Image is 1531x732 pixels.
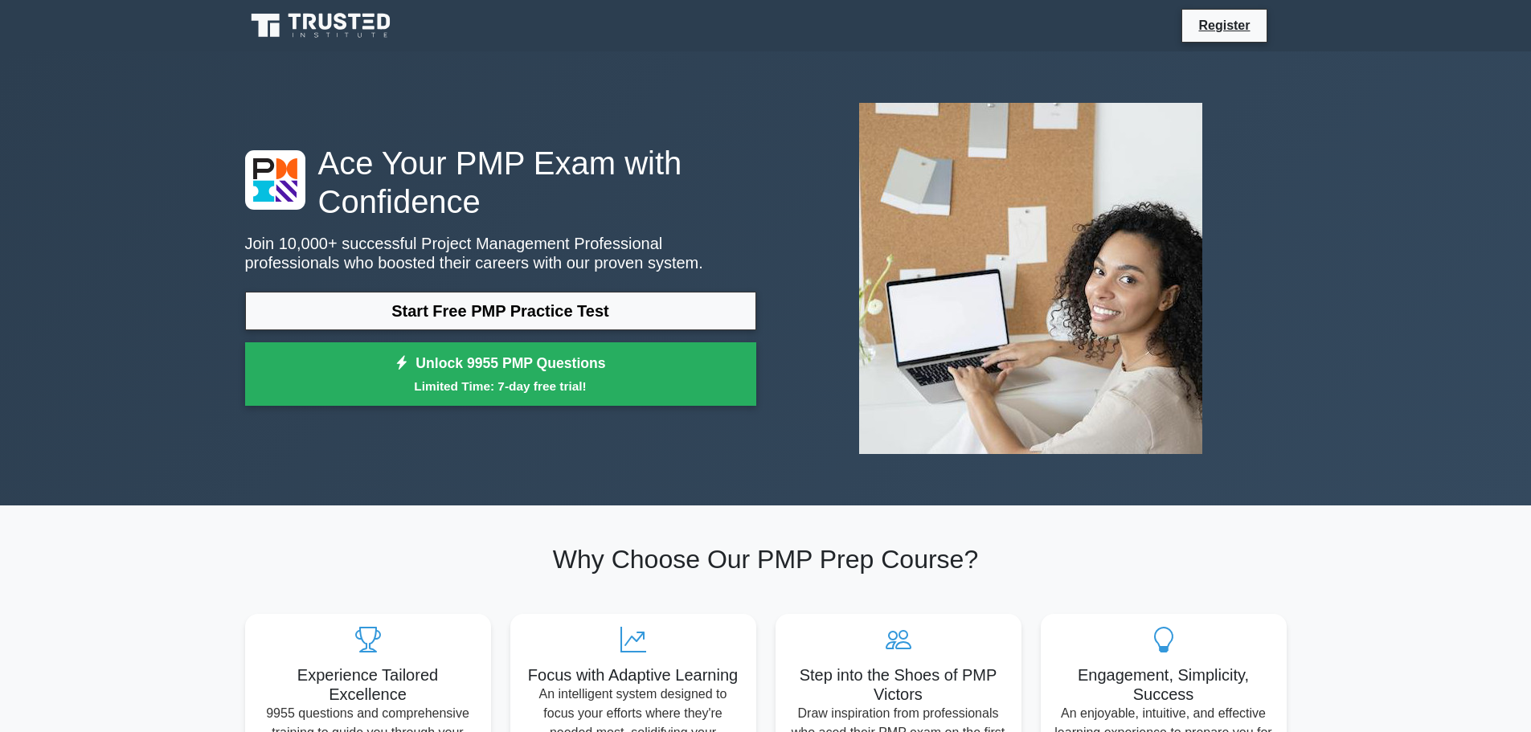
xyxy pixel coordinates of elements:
h5: Focus with Adaptive Learning [523,665,743,685]
a: Register [1189,15,1259,35]
a: Start Free PMP Practice Test [245,292,756,330]
h2: Why Choose Our PMP Prep Course? [245,544,1287,575]
small: Limited Time: 7-day free trial! [265,377,736,395]
h5: Step into the Shoes of PMP Victors [788,665,1009,704]
h1: Ace Your PMP Exam with Confidence [245,144,756,221]
h5: Experience Tailored Excellence [258,665,478,704]
a: Unlock 9955 PMP QuestionsLimited Time: 7-day free trial! [245,342,756,407]
h5: Engagement, Simplicity, Success [1054,665,1274,704]
p: Join 10,000+ successful Project Management Professional professionals who boosted their careers w... [245,234,756,272]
